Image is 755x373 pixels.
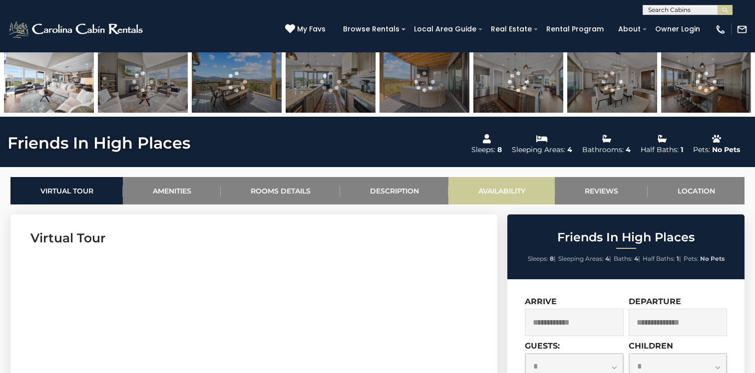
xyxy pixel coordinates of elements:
[648,177,745,204] a: Location
[629,297,681,306] label: Departure
[737,24,748,35] img: mail-regular-white.png
[614,252,640,265] li: |
[650,21,705,37] a: Owner Login
[221,177,340,204] a: Rooms Details
[715,24,726,35] img: phone-regular-white.png
[541,21,609,37] a: Rental Program
[558,252,611,265] li: |
[486,21,537,37] a: Real Estate
[605,255,609,262] strong: 4
[192,50,282,113] img: 168201952
[613,21,646,37] a: About
[379,50,469,113] img: 168201953
[528,252,556,265] li: |
[567,50,657,113] img: 168201960
[528,255,548,262] span: Sleeps:
[4,50,94,113] img: 168201958
[7,19,146,39] img: White-1-2.png
[10,177,123,204] a: Virtual Tour
[614,255,633,262] span: Baths:
[98,50,188,113] img: 168201957
[448,177,555,204] a: Availability
[510,231,742,244] h2: Friends In High Places
[409,21,481,37] a: Local Area Guide
[700,255,725,262] strong: No Pets
[643,252,681,265] li: |
[285,24,328,35] a: My Favs
[634,255,638,262] strong: 4
[525,341,560,351] label: Guests:
[525,297,557,306] label: Arrive
[123,177,221,204] a: Amenities
[286,50,376,113] img: 168201962
[550,255,554,262] strong: 8
[661,50,751,113] img: 168201961
[473,50,563,113] img: 168201963
[684,255,699,262] span: Pets:
[555,177,648,204] a: Reviews
[297,24,326,34] span: My Favs
[558,255,604,262] span: Sleeping Areas:
[643,255,675,262] span: Half Baths:
[677,255,679,262] strong: 1
[340,177,448,204] a: Description
[629,341,673,351] label: Children
[338,21,404,37] a: Browse Rentals
[30,229,477,247] h3: Virtual Tour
